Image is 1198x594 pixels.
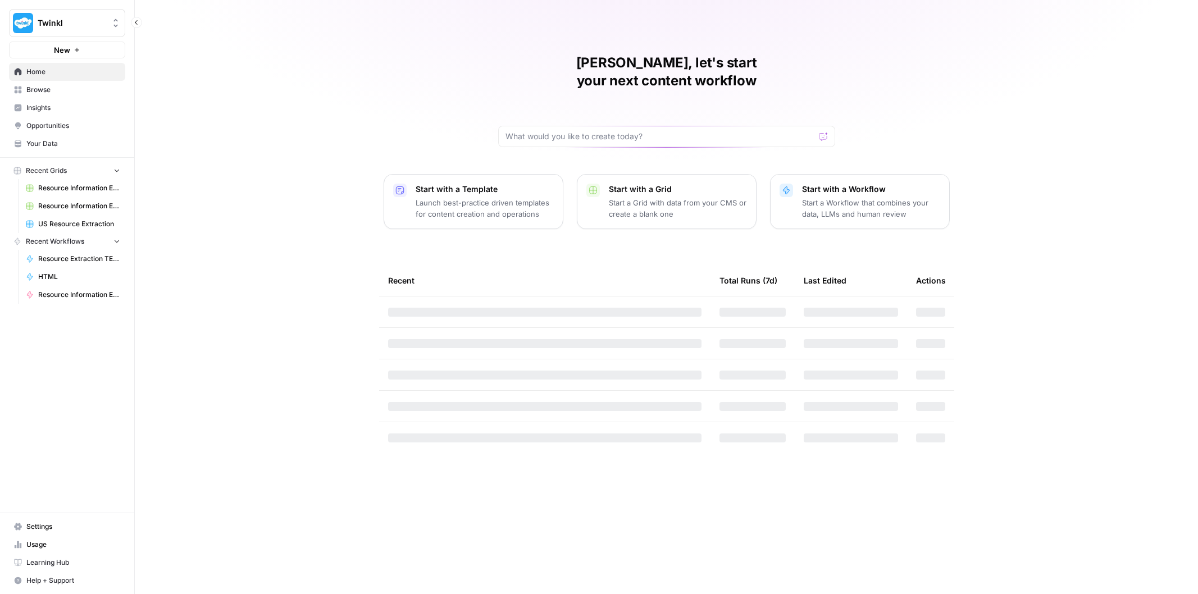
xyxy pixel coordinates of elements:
[38,272,120,282] span: HTML
[9,42,125,58] button: New
[26,236,84,246] span: Recent Workflows
[9,99,125,117] a: Insights
[9,572,125,590] button: Help + Support
[719,265,777,296] div: Total Runs (7d)
[770,174,950,229] button: Start with a WorkflowStart a Workflow that combines your data, LLMs and human review
[9,554,125,572] a: Learning Hub
[38,219,120,229] span: US Resource Extraction
[26,166,67,176] span: Recent Grids
[9,536,125,554] a: Usage
[577,174,757,229] button: Start with a GridStart a Grid with data from your CMS or create a blank one
[26,522,120,532] span: Settings
[609,184,747,195] p: Start with a Grid
[21,286,125,304] a: Resource Information Extraction
[802,197,940,220] p: Start a Workflow that combines your data, LLMs and human review
[505,131,814,142] input: What would you like to create today?
[54,44,70,56] span: New
[26,121,120,131] span: Opportunities
[13,13,33,33] img: Twinkl Logo
[416,184,554,195] p: Start with a Template
[38,290,120,300] span: Resource Information Extraction
[498,54,835,90] h1: [PERSON_NAME], let's start your next content workflow
[38,254,120,264] span: Resource Extraction TEST
[21,197,125,215] a: Resource Information Extraction Grid (1)
[9,233,125,250] button: Recent Workflows
[9,9,125,37] button: Workspace: Twinkl
[26,558,120,568] span: Learning Hub
[38,17,106,29] span: Twinkl
[21,179,125,197] a: Resource Information Extraction and Descriptions
[26,67,120,77] span: Home
[21,250,125,268] a: Resource Extraction TEST
[609,197,747,220] p: Start a Grid with data from your CMS or create a blank one
[26,103,120,113] span: Insights
[26,575,120,586] span: Help + Support
[804,265,846,296] div: Last Edited
[384,174,563,229] button: Start with a TemplateLaunch best-practice driven templates for content creation and operations
[26,540,120,550] span: Usage
[38,183,120,193] span: Resource Information Extraction and Descriptions
[9,63,125,81] a: Home
[916,265,946,296] div: Actions
[9,117,125,135] a: Opportunities
[388,265,702,296] div: Recent
[21,215,125,233] a: US Resource Extraction
[9,518,125,536] a: Settings
[38,201,120,211] span: Resource Information Extraction Grid (1)
[9,81,125,99] a: Browse
[9,162,125,179] button: Recent Grids
[802,184,940,195] p: Start with a Workflow
[26,139,120,149] span: Your Data
[21,268,125,286] a: HTML
[26,85,120,95] span: Browse
[416,197,554,220] p: Launch best-practice driven templates for content creation and operations
[9,135,125,153] a: Your Data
